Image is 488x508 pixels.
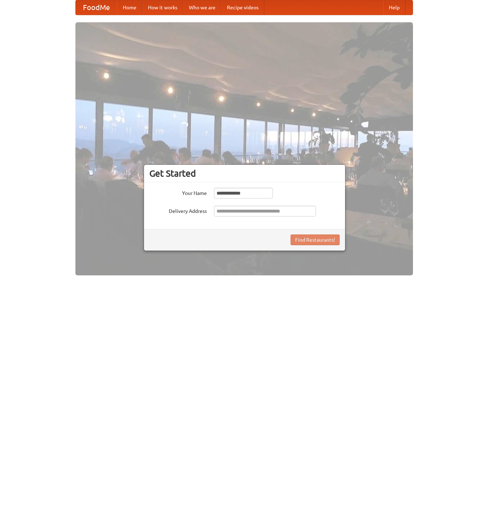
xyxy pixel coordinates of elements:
[291,234,340,245] button: Find Restaurants!
[76,0,117,15] a: FoodMe
[142,0,183,15] a: How it works
[149,188,207,197] label: Your Name
[383,0,405,15] a: Help
[183,0,221,15] a: Who we are
[117,0,142,15] a: Home
[149,168,340,179] h3: Get Started
[149,206,207,215] label: Delivery Address
[221,0,264,15] a: Recipe videos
